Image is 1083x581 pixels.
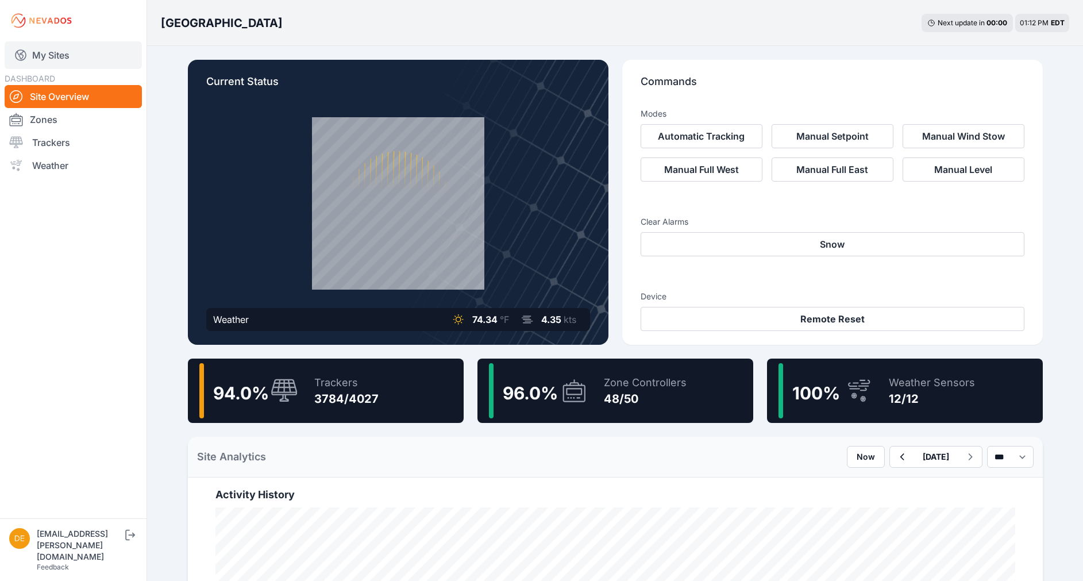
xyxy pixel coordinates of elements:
[1051,18,1065,27] span: EDT
[5,74,55,83] span: DASHBOARD
[903,157,1024,182] button: Manual Level
[5,85,142,108] a: Site Overview
[772,124,893,148] button: Manual Setpoint
[9,528,30,549] img: devin.martin@nevados.solar
[206,74,590,99] p: Current Status
[903,124,1024,148] button: Manual Wind Stow
[792,383,840,403] span: 100 %
[847,446,885,468] button: Now
[5,131,142,154] a: Trackers
[641,307,1024,331] button: Remote Reset
[938,18,985,27] span: Next update in
[5,154,142,177] a: Weather
[503,383,558,403] span: 96.0 %
[161,8,283,38] nav: Breadcrumb
[215,487,1015,503] h2: Activity History
[604,375,687,391] div: Zone Controllers
[472,314,498,325] span: 74.34
[213,313,249,326] div: Weather
[37,563,69,571] a: Feedback
[564,314,576,325] span: kts
[477,359,753,423] a: 96.0%Zone Controllers48/50
[641,74,1024,99] p: Commands
[188,359,464,423] a: 94.0%Trackers3784/4027
[314,375,379,391] div: Trackers
[37,528,123,563] div: [EMAIL_ADDRESS][PERSON_NAME][DOMAIN_NAME]
[641,232,1024,256] button: Snow
[604,391,687,407] div: 48/50
[5,41,142,69] a: My Sites
[9,11,74,30] img: Nevados
[213,383,269,403] span: 94.0 %
[772,157,893,182] button: Manual Full East
[641,216,1024,228] h3: Clear Alarms
[641,108,666,120] h3: Modes
[5,108,142,131] a: Zones
[541,314,561,325] span: 4.35
[161,15,283,31] h3: [GEOGRAPHIC_DATA]
[641,124,762,148] button: Automatic Tracking
[314,391,379,407] div: 3784/4027
[641,157,762,182] button: Manual Full West
[889,391,975,407] div: 12/12
[197,449,266,465] h2: Site Analytics
[889,375,975,391] div: Weather Sensors
[1020,18,1049,27] span: 01:12 PM
[767,359,1043,423] a: 100%Weather Sensors12/12
[914,447,958,467] button: [DATE]
[500,314,509,325] span: °F
[986,18,1007,28] div: 00 : 00
[641,291,1024,302] h3: Device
